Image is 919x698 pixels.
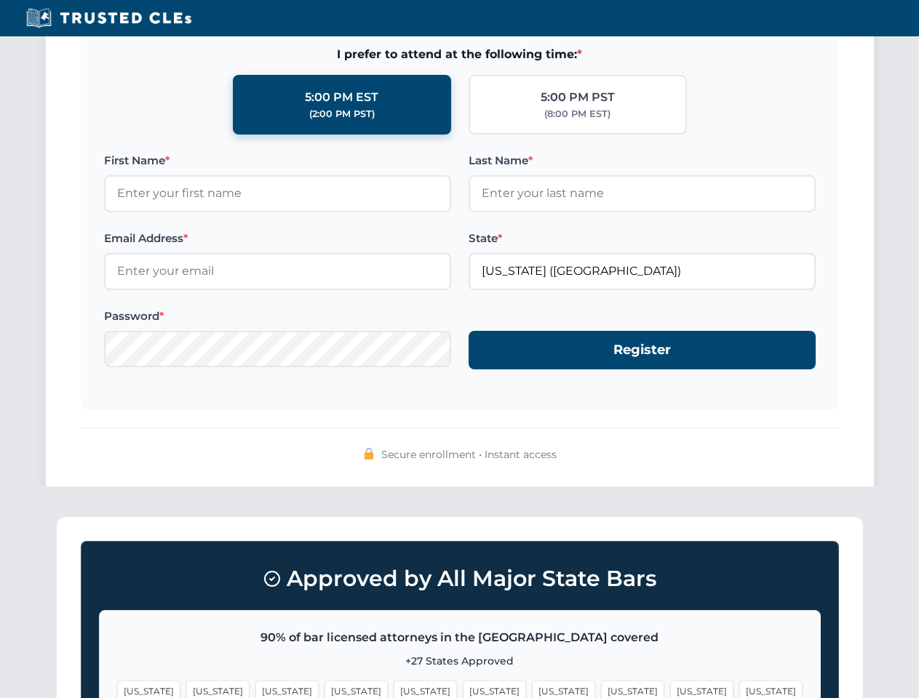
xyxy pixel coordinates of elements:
[104,152,451,169] label: First Name
[99,559,821,598] h3: Approved by All Major State Bars
[117,653,803,669] p: +27 States Approved
[104,45,816,64] span: I prefer to attend at the following time:
[104,175,451,212] input: Enter your first name
[469,175,816,212] input: Enter your last name
[544,107,610,121] div: (8:00 PM EST)
[469,253,816,289] input: Florida (FL)
[104,308,451,325] label: Password
[541,88,615,107] div: 5:00 PM PST
[309,107,375,121] div: (2:00 PM PST)
[381,446,557,462] span: Secure enrollment • Instant access
[117,628,803,647] p: 90% of bar licensed attorneys in the [GEOGRAPHIC_DATA] covered
[305,88,378,107] div: 5:00 PM EST
[469,230,816,247] label: State
[104,253,451,289] input: Enter your email
[363,448,375,460] img: 🔒
[22,7,196,29] img: Trusted CLEs
[469,152,816,169] label: Last Name
[104,230,451,247] label: Email Address
[469,331,816,369] button: Register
